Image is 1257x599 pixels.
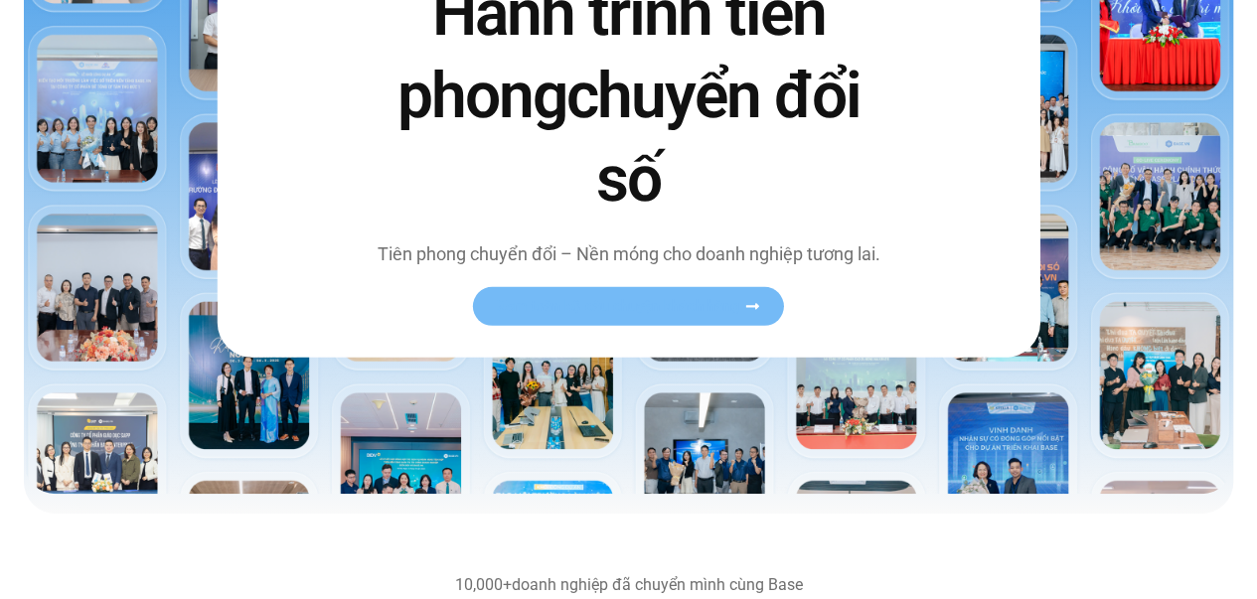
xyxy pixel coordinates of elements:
[473,287,784,326] a: Xem toàn bộ câu chuyện khách hàng
[497,299,740,314] span: Xem toàn bộ câu chuyện khách hàng
[371,240,887,267] p: Tiên phong chuyển đổi – Nền móng cho doanh nghiệp tương lai.
[182,577,1076,593] div: doanh nghiệp đã chuyển mình cùng Base
[455,575,512,594] b: 10,000+
[565,59,860,216] span: chuyển đổi số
